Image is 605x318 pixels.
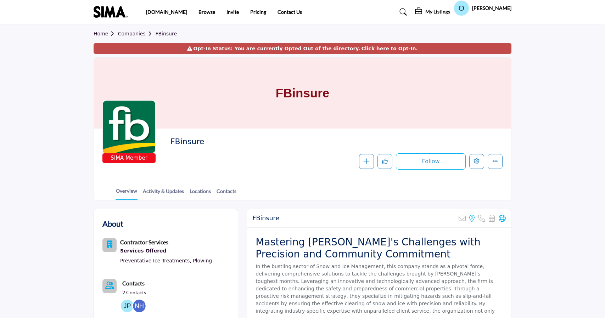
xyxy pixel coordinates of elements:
[256,236,503,260] h2: Mastering [PERSON_NAME]'s Challenges with Precision and Community Commitment
[396,153,466,170] button: Follow
[198,9,215,15] a: Browse
[276,58,330,129] h1: FBinsure
[102,218,123,229] h2: About
[361,45,418,52] a: Click here to Opt-In.
[425,8,450,15] h5: My Listings
[216,187,237,200] a: Contacts
[226,9,239,15] a: Invite
[102,238,117,252] button: Category Icon
[472,5,511,12] h5: [PERSON_NAME]
[120,258,191,263] a: Preventative Ice Treatments,
[122,289,146,296] a: 2 Contacts
[133,300,146,312] img: Nikki H.
[415,8,450,16] div: My Listings
[102,279,117,293] button: Contact-Employee Icon
[252,215,279,222] h2: FBinsure
[116,187,138,200] a: Overview
[155,31,177,36] a: FBinsure
[469,154,484,169] button: Edit company
[488,154,503,169] button: More details
[142,187,184,200] a: Activity & Updates
[454,0,469,16] button: Show hide supplier dropdown
[170,137,365,146] h2: FBinsure
[122,280,145,286] b: Contacts
[102,279,117,293] a: Link of redirect to contact page
[193,258,212,263] a: Plowing
[121,300,134,312] img: Jared P.
[118,31,156,36] a: Companies
[189,187,211,200] a: Locations
[94,43,511,54] div: Opt-In Status: You are currently Opted Out of the directory.
[104,154,154,162] span: SIMA Member
[393,6,411,18] a: Search
[122,279,145,288] a: Contacts
[120,246,212,256] a: Services Offered
[120,240,168,245] a: Contractor Services
[278,9,302,15] a: Contact Us
[120,239,168,245] b: Contractor Services
[120,246,212,256] div: Services Offered refers to the specific products, assistance, or expertise a business provides to...
[377,154,392,169] button: Like
[250,9,266,15] a: Pricing
[94,6,131,18] img: site Logo
[94,31,118,36] a: Home
[146,9,187,15] a: [DOMAIN_NAME]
